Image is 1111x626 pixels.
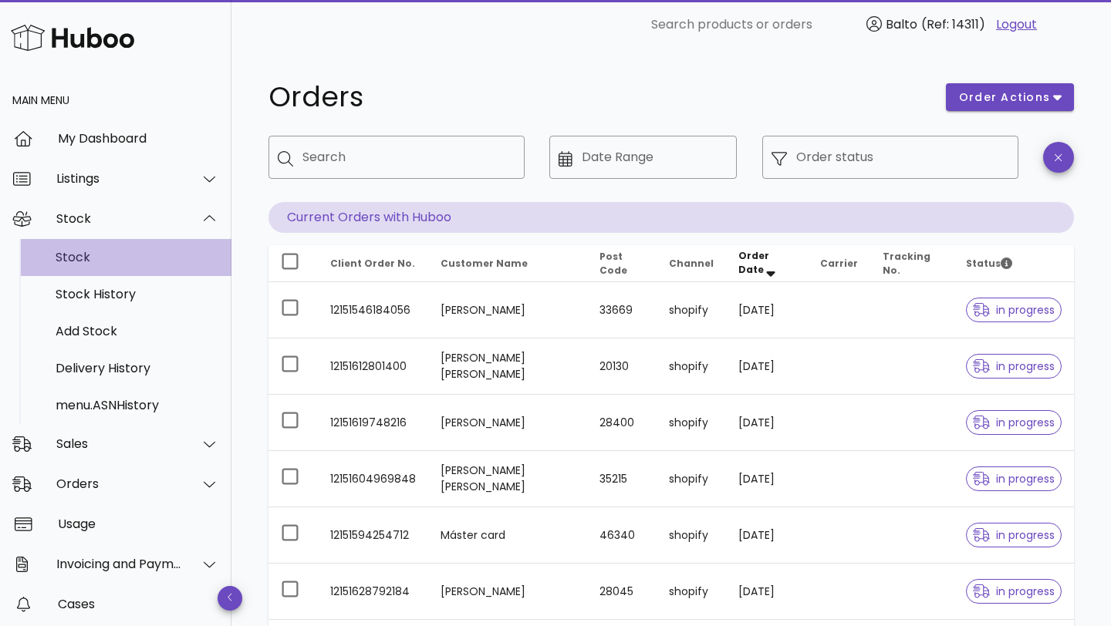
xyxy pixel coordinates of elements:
div: menu.ASNHistory [56,398,219,412]
span: Order Date [738,249,769,276]
div: Delivery History [56,361,219,375]
th: Post Code [587,245,657,282]
p: Current Orders with Huboo [268,202,1074,233]
th: Carrier [808,245,870,282]
td: 20130 [587,338,657,395]
th: Order Date: Sorted descending. Activate to remove sorting. [726,245,807,282]
span: in progress [973,586,1055,597]
div: Usage [58,517,219,531]
td: shopify [657,395,726,451]
span: in progress [973,305,1055,315]
span: (Ref: 14311) [921,15,985,33]
th: Tracking No. [870,245,954,282]
td: [DATE] [726,338,807,395]
td: shopify [657,564,726,620]
td: 12151604969848 [318,451,428,507]
h1: Orders [268,83,927,111]
span: Post Code [599,250,627,277]
span: Channel [669,257,714,270]
td: shopify [657,507,726,564]
th: Client Order No. [318,245,428,282]
td: Máster card [428,507,587,564]
td: shopify [657,451,726,507]
div: Orders [56,476,182,491]
button: order actions [946,83,1074,111]
div: Sales [56,436,182,451]
td: 28045 [587,564,657,620]
th: Channel [657,245,726,282]
td: 35215 [587,451,657,507]
div: Listings [56,171,182,186]
td: [DATE] [726,395,807,451]
a: Logout [996,15,1037,34]
td: 28400 [587,395,657,451]
div: Invoicing and Payments [56,557,182,571]
td: 46340 [587,507,657,564]
td: 12151628792184 [318,564,428,620]
div: My Dashboard [58,131,219,146]
td: 33669 [587,282,657,338]
td: 12151594254712 [318,507,428,564]
span: in progress [973,473,1055,484]
img: Huboo Logo [11,21,134,54]
td: [PERSON_NAME] [428,282,587,338]
div: Stock History [56,287,219,301]
td: shopify [657,282,726,338]
div: Cases [58,597,219,611]
span: Status [966,257,1012,270]
span: in progress [973,417,1055,428]
td: 12151619748216 [318,395,428,451]
td: [PERSON_NAME] [PERSON_NAME] [428,338,587,395]
th: Customer Name [428,245,587,282]
span: Client Order No. [330,257,415,270]
td: [PERSON_NAME] [428,395,587,451]
th: Status [954,245,1074,282]
span: in progress [973,361,1055,372]
td: shopify [657,338,726,395]
td: [DATE] [726,282,807,338]
td: [PERSON_NAME] [PERSON_NAME] [428,451,587,507]
span: order actions [958,89,1051,106]
td: [DATE] [726,451,807,507]
span: Carrier [820,257,858,270]
td: [PERSON_NAME] [428,564,587,620]
td: 12151546184056 [318,282,428,338]
td: 12151612801400 [318,338,428,395]
span: in progress [973,530,1055,540]
div: Stock [56,211,182,226]
span: Customer Name [441,257,528,270]
td: [DATE] [726,564,807,620]
td: [DATE] [726,507,807,564]
div: Stock [56,250,219,264]
div: Add Stock [56,324,219,338]
span: Tracking No. [883,250,930,277]
span: Balto [886,15,917,33]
